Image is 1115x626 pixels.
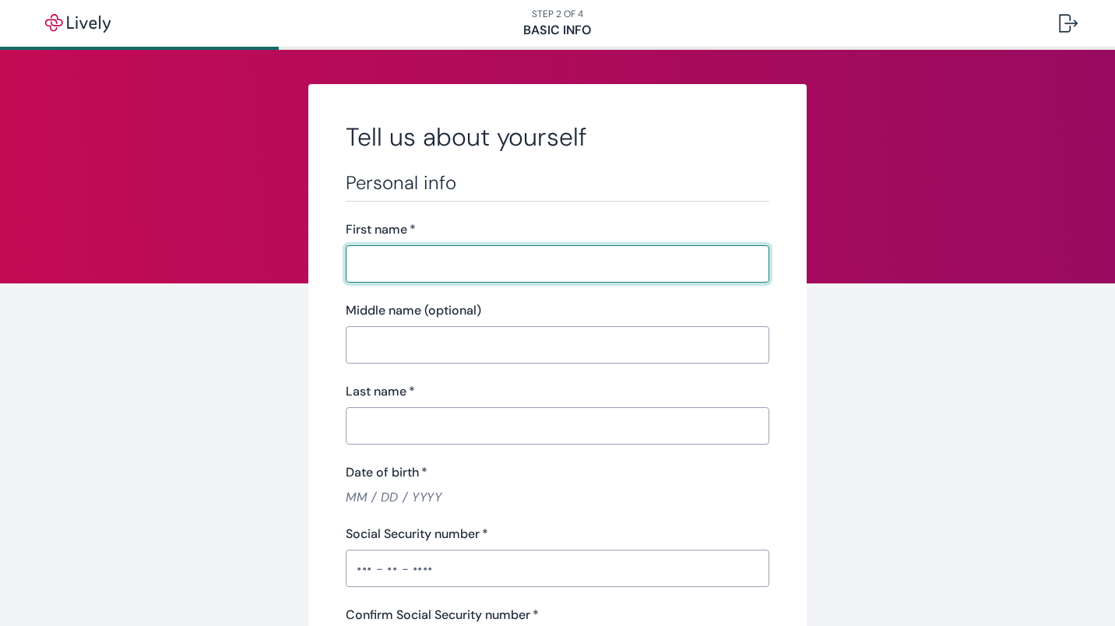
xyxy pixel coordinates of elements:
[346,606,539,624] label: Confirm Social Security number
[346,525,488,543] label: Social Security number
[346,382,415,401] label: Last name
[1046,5,1090,42] button: Log out
[346,488,769,506] input: MM / DD / YYYY
[346,553,769,584] input: ••• - •• - ••••
[346,171,769,195] h3: Personal info
[346,301,481,320] label: Middle name (optional)
[346,121,769,153] h2: Tell us about yourself
[346,463,427,482] label: Date of birth
[346,220,416,239] label: First name
[34,14,121,33] img: Lively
